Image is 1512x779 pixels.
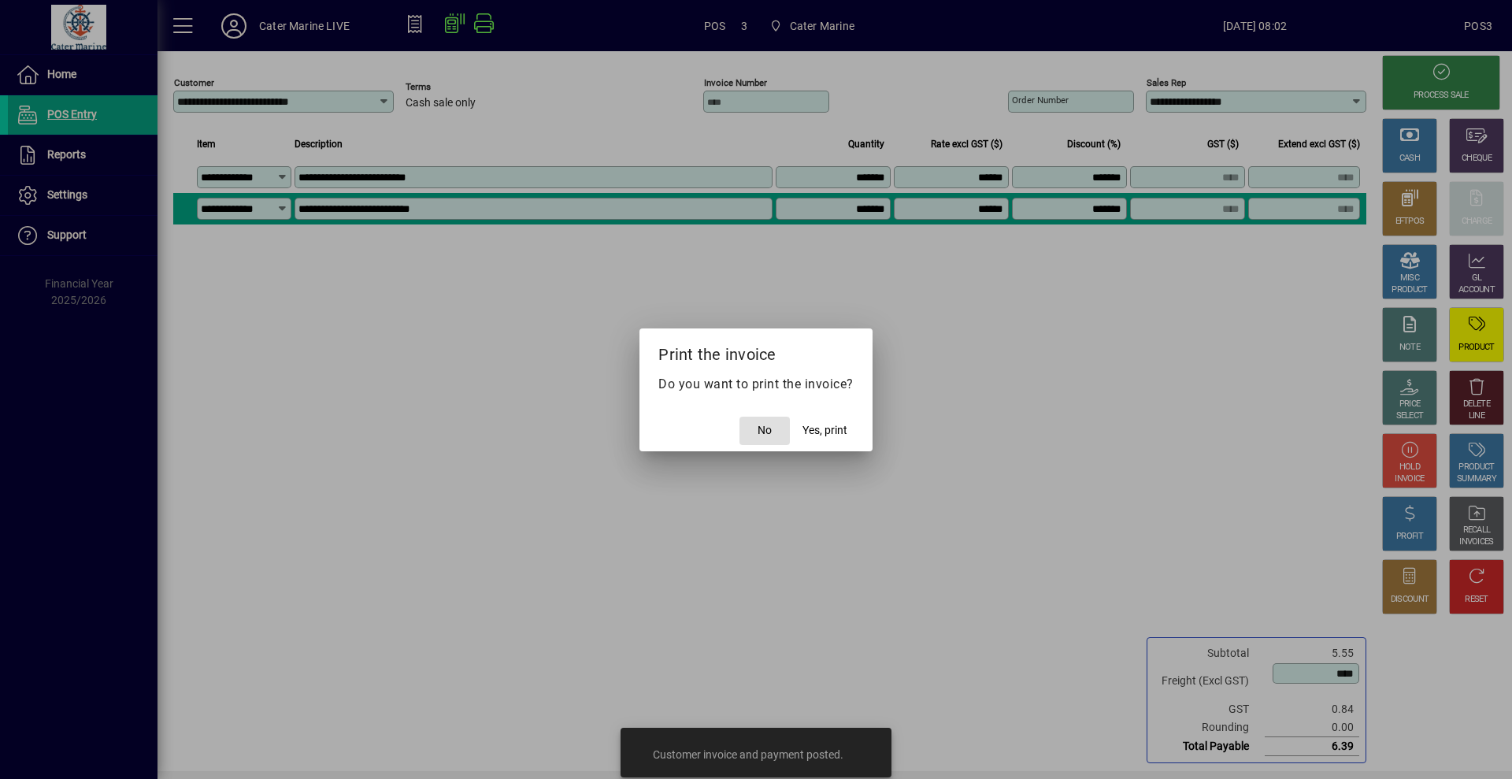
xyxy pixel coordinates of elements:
h2: Print the invoice [639,328,873,374]
p: Do you want to print the invoice? [658,375,854,394]
button: No [739,417,790,445]
span: Yes, print [802,422,847,439]
button: Yes, print [796,417,854,445]
span: No [758,422,772,439]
